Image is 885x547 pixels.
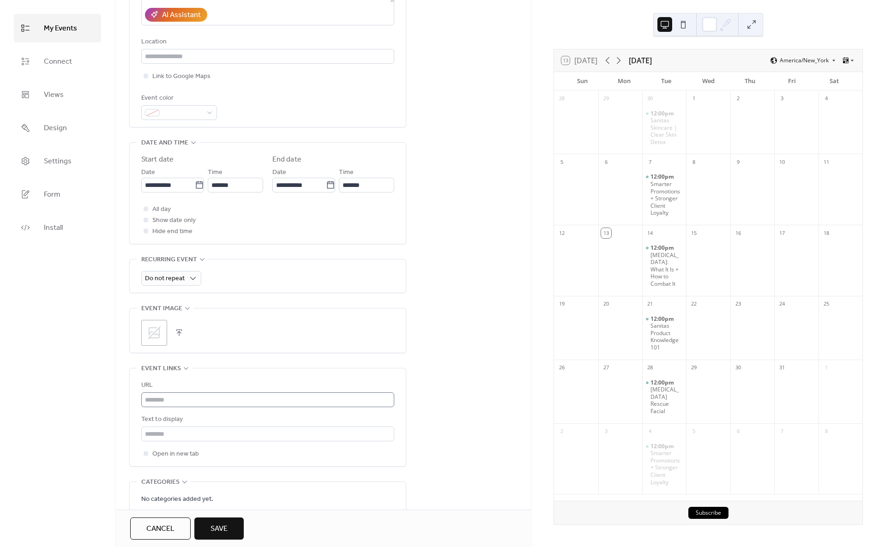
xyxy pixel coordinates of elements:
[645,228,655,238] div: 14
[688,507,728,519] button: Subscribe
[777,157,787,167] div: 10
[629,55,652,66] div: [DATE]
[642,110,686,146] div: Sanitas Skincare | Clear Skin Detox
[733,299,743,309] div: 23
[141,363,181,374] span: Event links
[689,228,699,238] div: 15
[650,173,675,180] span: 12:00pm
[650,117,682,145] div: Sanitas Skincare | Clear Skin Detox
[642,379,686,415] div: Dry Skin Rescue Facial
[141,167,155,178] span: Date
[601,157,611,167] div: 6
[44,21,77,36] span: My Events
[14,180,101,209] a: Form
[733,427,743,437] div: 6
[44,121,67,136] span: Design
[603,72,645,90] div: Mon
[141,138,188,149] span: Date and time
[645,363,655,373] div: 28
[14,80,101,109] a: Views
[650,450,682,486] div: Smarter Promotions + Stronger Client Loyalty
[557,299,567,309] div: 19
[14,14,101,42] a: My Events
[689,427,699,437] div: 5
[777,363,787,373] div: 31
[645,157,655,167] div: 7
[821,94,831,104] div: 4
[272,167,286,178] span: Date
[557,363,567,373] div: 26
[339,167,354,178] span: Time
[141,36,392,48] div: Location
[145,272,185,285] span: Do not repeat
[650,386,682,415] div: [MEDICAL_DATA] Rescue Facial
[152,449,199,460] span: Open in new tab
[152,71,211,82] span: Link to Google Maps
[650,379,675,386] span: 12:00pm
[777,427,787,437] div: 7
[141,477,180,488] span: Categories
[557,427,567,437] div: 2
[152,204,171,215] span: All day
[689,157,699,167] div: 8
[650,322,682,351] div: Sanitas Product Knowledge 101
[561,72,603,90] div: Sun
[650,180,682,216] div: Smarter Promotions + Stronger Client Loyalty
[645,299,655,309] div: 21
[601,94,611,104] div: 29
[813,72,855,90] div: Sat
[689,299,699,309] div: 22
[152,226,193,237] span: Hide end time
[733,363,743,373] div: 30
[141,154,174,165] div: Start date
[14,213,101,242] a: Install
[162,10,201,21] div: AI Assistant
[729,72,771,90] div: Thu
[601,228,611,238] div: 13
[642,244,686,288] div: Inflammaging: What It Is + How to Combat It
[141,93,215,104] div: Event color
[44,154,72,169] span: Settings
[650,315,675,323] span: 12:00pm
[601,363,611,373] div: 27
[689,363,699,373] div: 29
[141,380,392,391] div: URL
[194,517,244,540] button: Save
[650,110,675,117] span: 12:00pm
[777,94,787,104] div: 3
[145,8,207,22] button: AI Assistant
[557,228,567,238] div: 12
[211,523,228,535] span: Save
[141,494,213,505] span: No categories added yet.
[601,299,611,309] div: 20
[44,187,60,202] span: Form
[821,427,831,437] div: 8
[44,88,64,102] span: Views
[733,228,743,238] div: 16
[141,320,167,346] div: ;
[771,72,813,90] div: Fri
[821,228,831,238] div: 18
[14,47,101,76] a: Connect
[733,157,743,167] div: 9
[645,427,655,437] div: 4
[152,215,196,226] span: Show date only
[780,58,829,63] span: America/New_York
[141,303,182,314] span: Event image
[821,363,831,373] div: 1
[650,443,675,450] span: 12:00pm
[601,427,611,437] div: 3
[141,254,197,265] span: Recurring event
[821,157,831,167] div: 11
[44,221,63,235] span: Install
[141,414,392,425] div: Text to display
[146,523,175,535] span: Cancel
[557,94,567,104] div: 28
[777,299,787,309] div: 24
[130,517,191,540] a: Cancel
[689,94,699,104] div: 1
[272,154,301,165] div: End date
[642,315,686,351] div: Sanitas Product Knowledge 101
[44,54,72,69] span: Connect
[733,94,743,104] div: 2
